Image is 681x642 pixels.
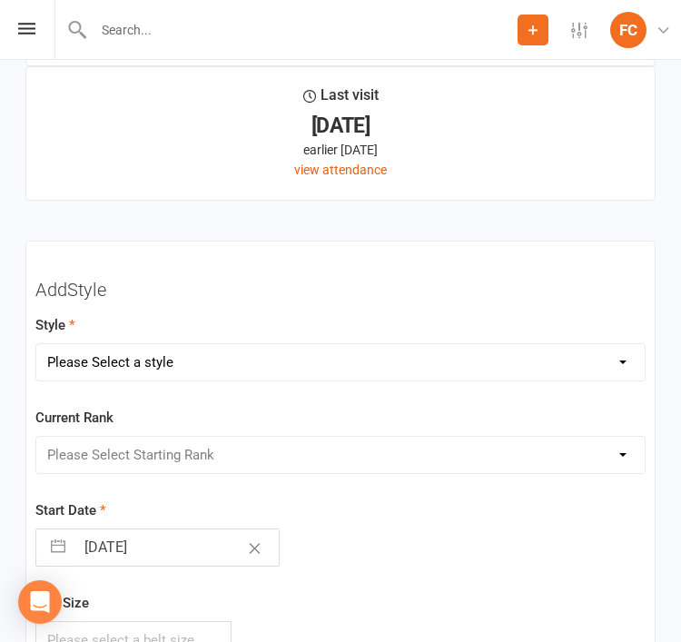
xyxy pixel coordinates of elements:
div: Open Intercom Messenger [18,580,62,624]
h3: Add Style [35,280,646,300]
div: [DATE] [43,116,638,135]
label: Current Rank [35,407,113,429]
label: Belt Size [35,592,89,614]
a: view attendance [294,163,387,177]
div: FC [610,12,646,48]
div: Last visit [303,84,379,116]
div: earlier [DATE] [43,140,638,160]
label: Start Date [35,499,106,521]
input: Search... [88,17,518,43]
button: Clear Date [239,530,271,565]
label: Style [35,314,75,336]
input: Select Start Date [74,529,279,566]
